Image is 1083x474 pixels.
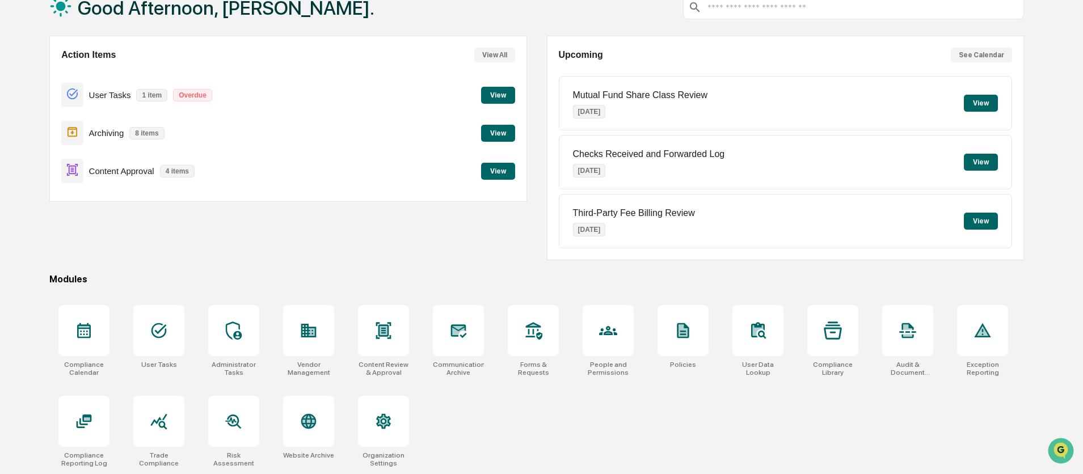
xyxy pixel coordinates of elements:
[573,223,606,236] p: [DATE]
[94,143,141,154] span: Attestations
[573,105,606,118] p: [DATE]
[474,48,515,62] button: View All
[136,89,167,101] p: 1 item
[957,361,1008,376] div: Exception Reporting
[11,24,207,42] p: How can we help?
[7,138,78,159] a: 🖐️Preclearance
[7,160,76,180] a: 🔎Data Lookup
[173,89,212,101] p: Overdue
[89,128,124,138] p: Archiving
[61,50,116,60] h2: Action Items
[481,165,515,176] a: View
[573,149,725,159] p: Checks Received and Forwarded Log
[559,50,603,60] h2: Upcoming
[133,451,184,467] div: Trade Compliance
[39,98,144,107] div: We're available if you need us!
[573,208,695,218] p: Third-Party Fee Billing Review
[573,90,707,100] p: Mutual Fund Share Class Review
[964,213,998,230] button: View
[964,95,998,112] button: View
[208,361,259,376] div: Administrator Tasks
[481,163,515,180] button: View
[11,166,20,175] div: 🔎
[113,192,137,201] span: Pylon
[481,127,515,138] a: View
[283,361,334,376] div: Vendor Management
[951,48,1012,62] button: See Calendar
[358,451,409,467] div: Organization Settings
[78,138,145,159] a: 🗄️Attestations
[141,361,177,369] div: User Tasks
[882,361,933,376] div: Audit & Document Logs
[58,361,109,376] div: Compliance Calendar
[481,89,515,100] a: View
[208,451,259,467] div: Risk Assessment
[807,361,858,376] div: Compliance Library
[49,274,1024,285] div: Modules
[358,361,409,376] div: Content Review & Approval
[481,87,515,104] button: View
[89,166,154,176] p: Content Approval
[39,87,186,98] div: Start new chat
[82,144,91,153] div: 🗄️
[964,154,998,171] button: View
[481,125,515,142] button: View
[433,361,484,376] div: Communications Archive
[89,90,131,100] p: User Tasks
[583,361,634,376] div: People and Permissions
[573,164,606,177] p: [DATE]
[1047,437,1077,467] iframe: Open customer support
[670,361,696,369] div: Policies
[129,127,164,139] p: 8 items
[283,451,334,459] div: Website Archive
[58,451,109,467] div: Compliance Reporting Log
[23,164,71,176] span: Data Lookup
[732,361,783,376] div: User Data Lookup
[23,143,73,154] span: Preclearance
[160,165,195,177] p: 4 items
[80,192,137,201] a: Powered byPylon
[11,87,32,107] img: 1746055101610-c473b297-6a78-478c-a979-82029cc54cd1
[508,361,559,376] div: Forms & Requests
[193,90,207,104] button: Start new chat
[11,144,20,153] div: 🖐️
